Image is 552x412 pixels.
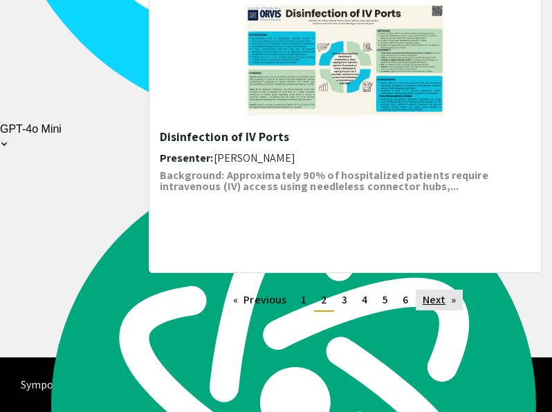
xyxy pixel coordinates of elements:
h6: Presenter: [160,151,531,165]
ul: Pagination [149,290,542,312]
iframe: Chat [10,350,59,402]
span: 1 [301,292,306,307]
a: Next page [416,290,463,310]
h5: Disinfection of IV Ports [160,129,531,144]
span: 5 [383,292,388,307]
span: 3 [342,292,347,307]
span: 2 [321,292,327,307]
span: [PERSON_NAME] [214,151,295,165]
strong: Background: Approximately 90% of hospitalized patients require intravenous (IV) access using need... [160,168,488,194]
span: 4 [362,292,367,307]
span: 6 [403,292,408,307]
a: Previous page [226,290,293,310]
